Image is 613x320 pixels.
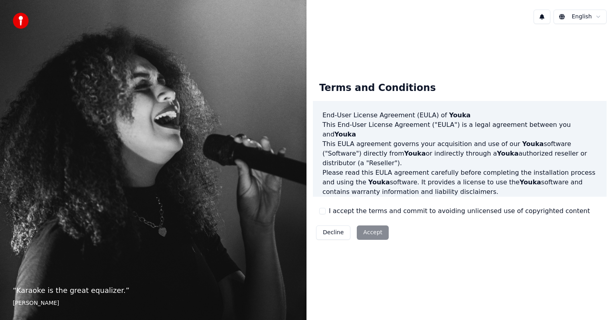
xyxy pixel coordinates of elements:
div: Terms and Conditions [313,75,442,101]
p: Please read this EULA agreement carefully before completing the installation process and using th... [322,168,597,197]
p: This End-User License Agreement ("EULA") is a legal agreement between you and [322,120,597,139]
span: Youka [497,150,518,157]
span: Youka [449,111,471,119]
label: I accept the terms and commit to avoiding unlicensed use of copyrighted content [329,206,590,216]
span: Youka [404,150,426,157]
span: Youka [522,140,544,148]
footer: [PERSON_NAME] [13,299,294,307]
span: Youka [368,178,390,186]
span: Youka [520,178,541,186]
p: This EULA agreement governs your acquisition and use of our software ("Software") directly from o... [322,139,597,168]
img: youka [13,13,29,29]
button: Decline [316,225,350,240]
span: Youka [334,130,356,138]
h3: End-User License Agreement (EULA) of [322,111,597,120]
p: If you register for a free trial of the software, this EULA agreement will also govern that trial... [322,197,597,235]
p: “ Karaoke is the great equalizer. ” [13,285,294,296]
